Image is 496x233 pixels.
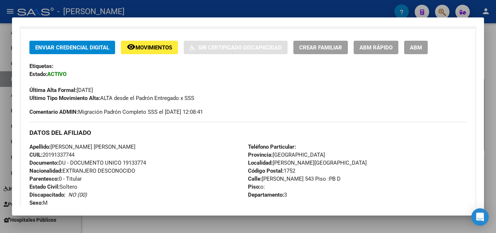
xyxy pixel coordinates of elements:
[47,71,66,77] strong: ACTIVO
[248,192,287,198] span: 3
[29,41,115,54] button: Enviar Credencial Digital
[35,44,109,51] span: Enviar Credencial Digital
[29,168,135,174] span: EXTRANJERO DESCONOCIDO
[29,144,50,150] strong: Apellido:
[29,160,146,166] span: DU - DOCUMENTO UNICO 19133774
[29,95,100,101] strong: Ultimo Tipo Movimiento Alta:
[248,176,262,182] strong: Calle:
[68,192,87,198] i: NO (00)
[29,129,467,137] h3: DATOS DEL AFILIADO
[127,43,135,51] mat-icon: remove_red_eye
[248,176,341,182] span: [PERSON_NAME] 543 Piso :PB D
[29,71,47,77] strong: Estado:
[248,160,273,166] strong: Localidad:
[29,168,62,174] strong: Nacionalidad:
[299,44,342,51] span: Crear Familiar
[29,192,65,198] strong: Discapacitado:
[121,41,178,54] button: Movimientos
[248,168,295,174] span: 1752
[29,160,58,166] strong: Documento:
[354,41,398,54] button: ABM Rápido
[248,152,325,158] span: [GEOGRAPHIC_DATA]
[29,109,78,115] strong: Comentario ADMIN:
[404,41,428,54] button: ABM
[248,184,260,190] strong: Piso:
[135,44,172,51] span: Movimientos
[29,87,93,93] span: [DATE]
[29,87,77,93] strong: Última Alta Formal:
[248,168,284,174] strong: Código Postal:
[248,160,367,166] span: [PERSON_NAME][GEOGRAPHIC_DATA]
[29,176,59,182] strong: Parentesco:
[29,152,74,158] span: 20191337744
[29,184,77,190] span: Soltero
[198,44,282,51] span: Sin Certificado Discapacidad
[410,44,422,51] span: ABM
[248,152,273,158] strong: Provincia:
[29,108,203,116] span: Migración Padrón Completo SSS el [DATE] 12:08:41
[29,144,135,150] span: [PERSON_NAME] [PERSON_NAME]
[29,152,42,158] strong: CUIL:
[248,184,265,190] span: o:
[184,41,288,54] button: Sin Certificado Discapacidad
[29,200,48,206] span: M
[29,176,82,182] span: 0 - Titular
[248,192,284,198] strong: Departamento:
[248,144,296,150] strong: Teléfono Particular:
[359,44,393,51] span: ABM Rápido
[29,63,53,69] strong: Etiquetas:
[29,95,194,101] span: ALTA desde el Padrón Entregado x SSS
[293,41,348,54] button: Crear Familiar
[29,200,43,206] strong: Sexo:
[29,184,60,190] strong: Estado Civil:
[471,208,489,226] div: Open Intercom Messenger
